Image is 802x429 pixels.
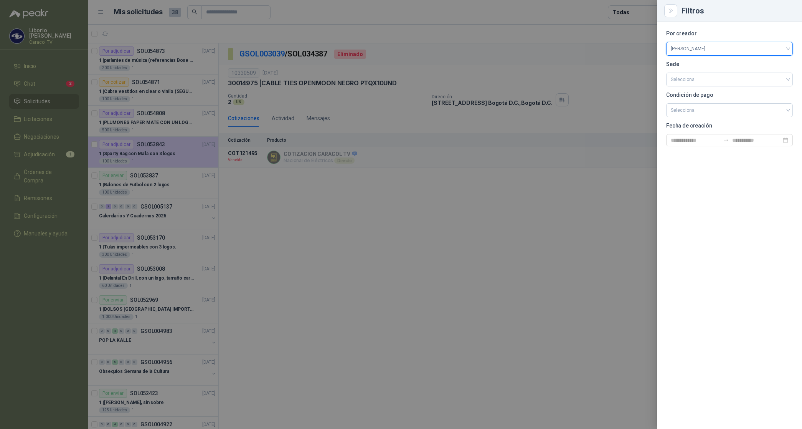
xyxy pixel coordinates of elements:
[723,137,729,143] span: to
[723,137,729,143] span: swap-right
[666,31,793,36] p: Por creador
[682,7,793,15] div: Filtros
[666,6,675,15] button: Close
[666,93,793,97] p: Condición de pago
[666,123,793,128] p: Fecha de creación
[666,62,793,66] p: Sede
[671,43,788,55] span: Liborio Guarnizo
